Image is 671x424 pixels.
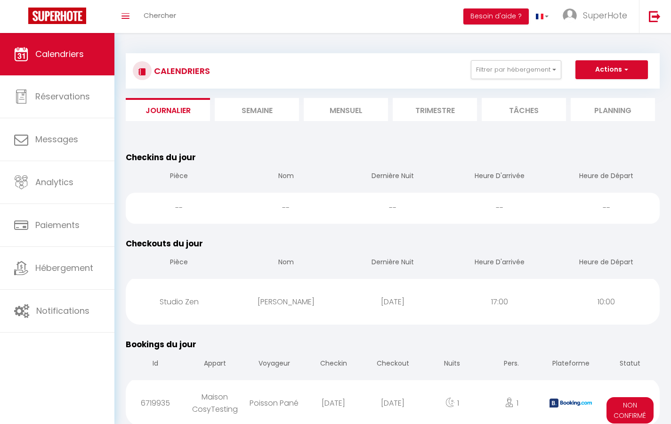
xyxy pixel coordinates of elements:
[340,193,446,223] div: --
[35,219,80,231] span: Paiements
[36,305,89,317] span: Notifications
[304,388,363,418] div: [DATE]
[233,286,340,317] div: [PERSON_NAME]
[185,382,244,424] div: Maison CosyTesting
[126,250,233,277] th: Pièce
[126,351,185,378] th: Id
[244,351,304,378] th: Voyageur
[575,60,648,79] button: Actions
[144,10,176,20] span: Chercher
[482,98,566,121] li: Tâches
[28,8,86,24] img: Super Booking
[606,397,654,424] span: Non Confirmé
[244,388,304,418] div: Poisson Pané
[126,339,196,350] span: Bookings du jour
[340,286,446,317] div: [DATE]
[541,351,600,378] th: Plateforme
[233,250,340,277] th: Nom
[363,388,422,418] div: [DATE]
[233,193,340,223] div: --
[649,10,661,22] img: logout
[215,98,299,121] li: Semaine
[393,98,477,121] li: Trimestre
[553,286,660,317] div: 10:00
[363,351,422,378] th: Checkout
[550,399,592,408] img: booking2.png
[463,8,529,24] button: Besoin d'aide ?
[35,176,73,188] span: Analytics
[422,388,482,418] div: 1
[304,351,363,378] th: Checkin
[482,388,541,418] div: 1
[126,238,203,249] span: Checkouts du jour
[126,98,210,121] li: Journalier
[422,351,482,378] th: Nuits
[446,250,553,277] th: Heure D'arrivée
[35,48,84,60] span: Calendriers
[482,351,541,378] th: Pers.
[126,286,233,317] div: Studio Zen
[185,351,244,378] th: Appart
[304,98,388,121] li: Mensuel
[152,60,210,82] h3: CALENDRIERS
[583,9,627,21] span: SuperHote
[233,163,340,190] th: Nom
[446,193,553,223] div: --
[8,4,36,32] button: Ouvrir le widget de chat LiveChat
[446,163,553,190] th: Heure D'arrivée
[126,152,196,163] span: Checkins du jour
[126,193,233,223] div: --
[563,8,577,23] img: ...
[600,351,660,378] th: Statut
[340,250,446,277] th: Dernière Nuit
[35,90,90,102] span: Réservations
[553,163,660,190] th: Heure de Départ
[35,262,93,274] span: Hébergement
[340,163,446,190] th: Dernière Nuit
[571,98,655,121] li: Planning
[471,60,561,79] button: Filtrer par hébergement
[553,193,660,223] div: --
[446,286,553,317] div: 17:00
[126,388,185,418] div: 6719935
[35,133,78,145] span: Messages
[126,163,233,190] th: Pièce
[553,250,660,277] th: Heure de Départ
